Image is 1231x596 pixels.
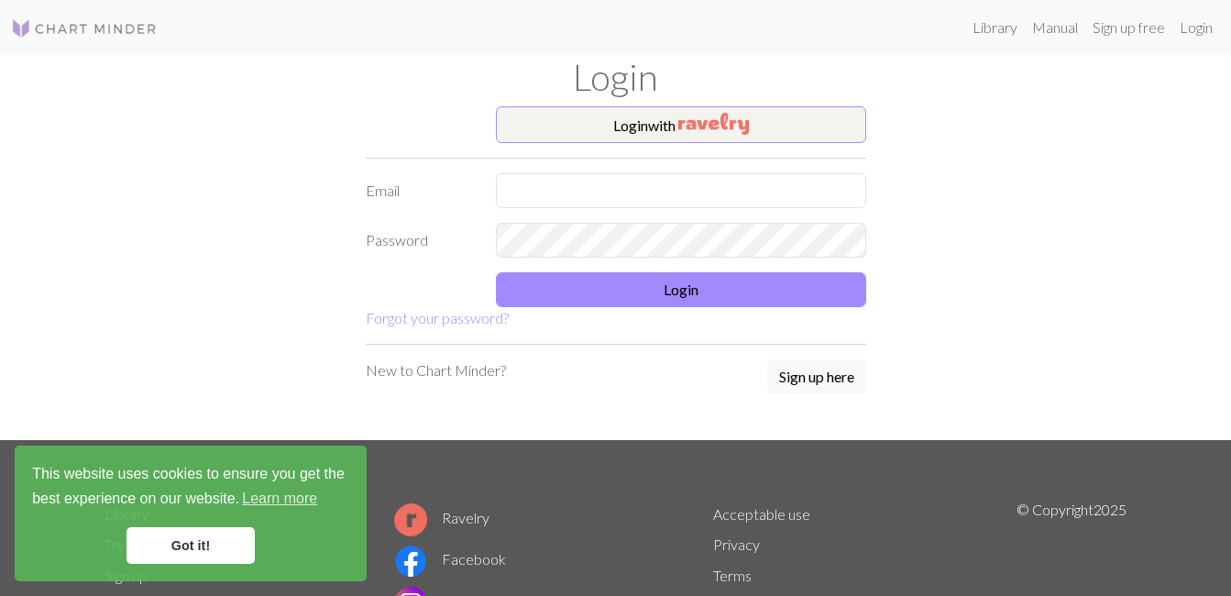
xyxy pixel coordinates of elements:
[394,550,506,568] a: Facebook
[496,106,866,143] button: Loginwith
[239,485,320,513] a: learn more about cookies
[965,9,1025,46] a: Library
[767,359,866,396] a: Sign up here
[355,173,486,208] label: Email
[32,463,349,513] span: This website uses cookies to ensure you get the best experience on our website.
[1085,9,1172,46] a: Sign up free
[713,567,752,584] a: Terms
[366,309,509,326] a: Forgot your password?
[713,535,760,553] a: Privacy
[366,359,506,381] p: New to Chart Minder?
[355,223,486,258] label: Password
[394,509,489,526] a: Ravelry
[678,113,749,135] img: Ravelry
[11,17,158,39] img: Logo
[1025,9,1085,46] a: Manual
[93,55,1138,99] h1: Login
[496,272,866,307] button: Login
[713,505,810,523] a: Acceptable use
[1172,9,1220,46] a: Login
[126,527,255,564] a: dismiss cookie message
[394,503,427,536] img: Ravelry logo
[767,359,866,394] button: Sign up here
[394,545,427,578] img: Facebook logo
[15,446,367,581] div: cookieconsent
[104,567,148,584] a: Sign up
